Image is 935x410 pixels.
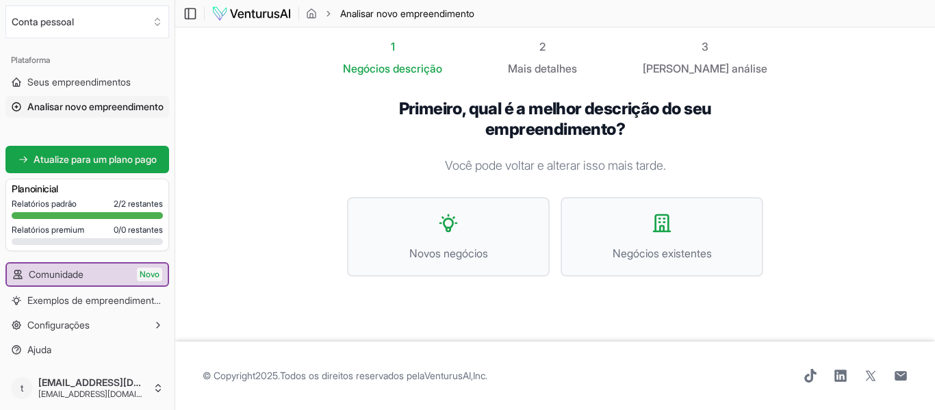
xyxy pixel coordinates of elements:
[409,246,488,260] font: Novos negócios
[306,7,474,21] nav: migalha de pão
[5,372,169,405] button: t[EMAIL_ADDRESS][DOMAIN_NAME][EMAIL_ADDRESS][DOMAIN_NAME]
[118,198,121,209] font: /
[12,183,35,194] font: Plano
[5,5,169,38] button: Selecione uma organização
[702,40,708,53] font: 3
[5,339,169,361] a: Ajuda
[29,268,84,280] font: Comunidade
[508,62,532,75] font: Mais
[7,264,168,285] a: ComunidadeNovo
[5,290,169,311] a: Exemplos de empreendimentos
[12,16,74,27] font: Conta pessoal
[35,183,58,194] font: inicial
[27,344,51,355] font: Ajuda
[140,269,159,279] font: Novo
[121,225,126,235] font: 0
[347,197,550,277] button: Novos negócios
[27,294,164,306] font: Exemplos de empreendimentos
[340,7,474,21] span: Analisar novo empreendimento
[27,101,164,112] font: Analisar novo empreendimento
[128,225,163,235] font: restantes
[732,62,767,75] font: análise
[5,96,169,118] a: Analisar novo empreendimento
[121,198,126,209] font: 2
[613,246,712,260] font: Negócios existentes
[212,5,292,22] img: logotipo
[340,8,474,19] font: Analisar novo empreendimento
[561,197,763,277] button: Negócios existentes
[473,370,487,381] font: Inc.
[118,225,121,235] font: /
[27,319,90,331] font: Configurações
[114,198,118,209] font: 2
[5,314,169,336] button: Configurações
[391,40,395,53] font: 1
[27,76,131,88] font: Seus empreendimentos
[424,370,473,381] a: VenturusAI,
[255,370,280,381] font: 2025.
[21,382,23,394] font: t
[114,225,118,235] font: 0
[5,71,169,93] a: Seus empreendimentos
[34,153,157,165] font: Atualize para um plano pago
[203,370,255,381] font: © Copyright
[38,389,172,399] font: [EMAIL_ADDRESS][DOMAIN_NAME]
[399,99,712,139] font: Primeiro, qual é a melhor descrição do seu empreendimento?
[12,225,84,235] font: Relatórios premium
[393,62,442,75] font: descrição
[12,198,77,209] font: Relatórios padrão
[280,370,424,381] font: Todos os direitos reservados pela
[535,62,577,75] font: detalhes
[38,376,201,388] font: [EMAIL_ADDRESS][DOMAIN_NAME]
[5,146,169,173] a: Atualize para um plano pago
[445,158,666,172] font: Você pode voltar e alterar isso mais tarde.
[643,62,729,75] font: [PERSON_NAME]
[11,55,50,65] font: Plataforma
[128,198,163,209] font: restantes
[343,62,390,75] font: Negócios
[539,40,546,53] font: 2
